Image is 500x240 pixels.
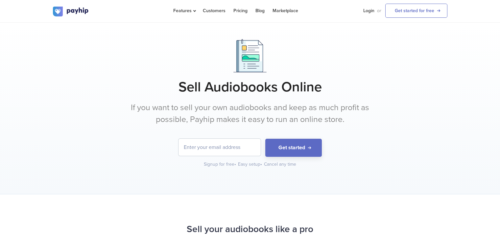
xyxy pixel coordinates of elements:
[173,8,195,13] span: Features
[233,39,267,72] img: Documents.png
[127,102,373,125] p: If you want to sell your own audiobooks and keep as much profit as possible, Payhip makes it easy...
[179,139,261,156] input: Enter your email address
[238,161,263,168] div: Easy setup
[234,161,236,167] span: •
[53,221,447,238] h2: Sell your audiobooks like a pro
[385,4,447,18] a: Get started for free
[53,7,89,16] img: logo.svg
[53,79,447,95] h1: Sell Audiobooks Online
[204,161,237,168] div: Signup for free
[264,161,296,168] div: Cancel any time
[265,139,322,157] button: Get started
[260,161,262,167] span: •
